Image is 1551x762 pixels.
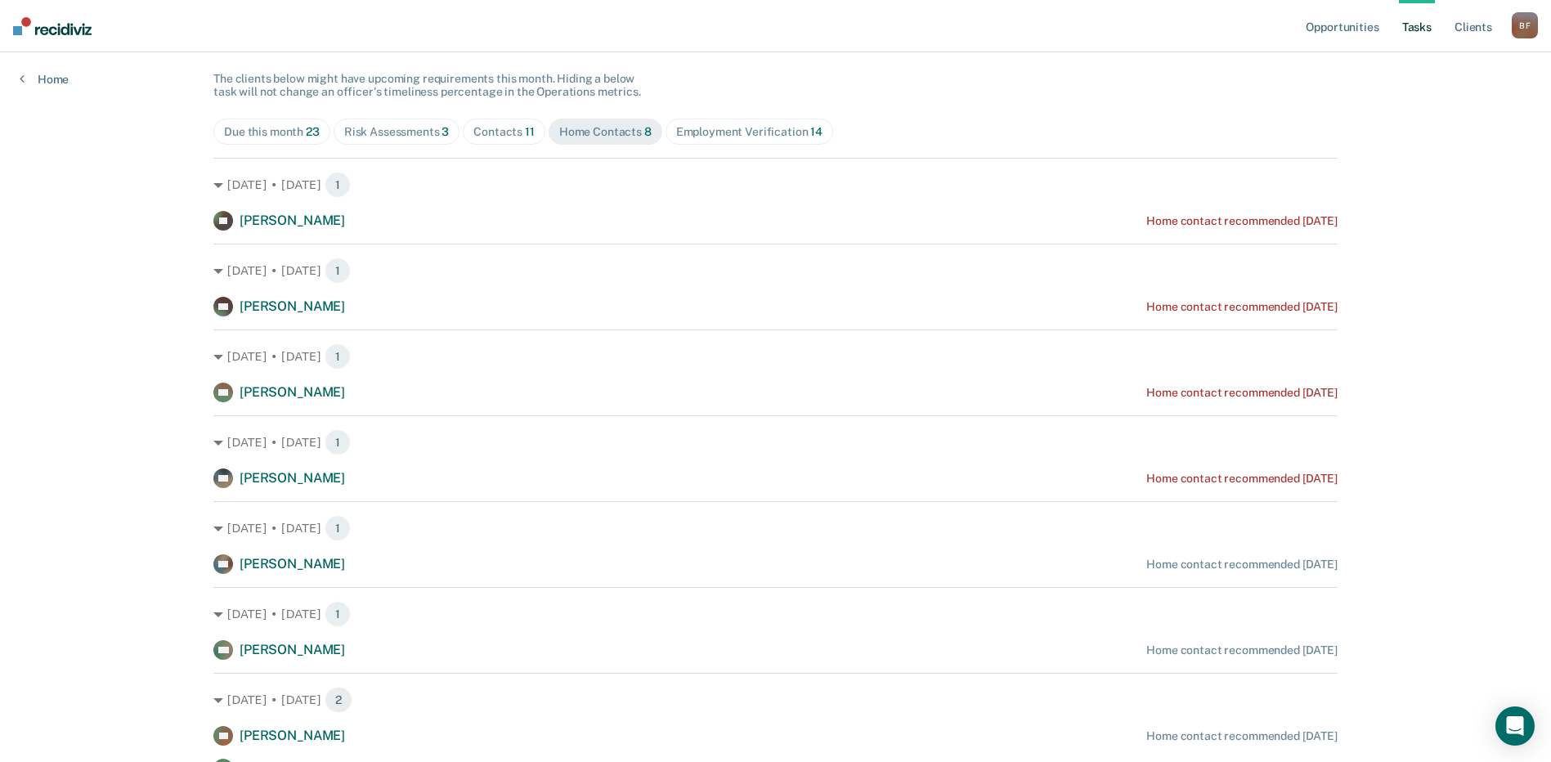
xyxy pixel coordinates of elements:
div: Home contact recommended [DATE] [1146,386,1338,400]
div: Home contact recommended [DATE] [1146,472,1338,486]
span: 2 [325,687,352,713]
span: 1 [325,515,351,541]
div: Home contact recommended [DATE] [1146,729,1338,743]
div: Due this month [224,125,320,139]
div: [DATE] • [DATE] 1 [213,172,1338,198]
span: [PERSON_NAME] [240,384,345,400]
div: Home contact recommended [DATE] [1146,643,1338,657]
span: 1 [325,601,351,627]
div: Tasks [213,25,1338,59]
div: [DATE] • [DATE] 1 [213,343,1338,370]
span: [PERSON_NAME] [240,298,345,314]
span: [PERSON_NAME] [240,470,345,486]
div: B F [1512,12,1538,38]
span: 23 [306,125,320,138]
div: Home contact recommended [DATE] [1146,558,1338,571]
div: [DATE] • [DATE] 1 [213,515,1338,541]
div: [DATE] • [DATE] 1 [213,429,1338,455]
span: [PERSON_NAME] [240,213,345,228]
span: 3 [442,125,449,138]
span: [PERSON_NAME] [240,728,345,743]
span: 1 [325,258,351,284]
div: Home contact recommended [DATE] [1146,300,1338,314]
div: [DATE] • [DATE] 1 [213,601,1338,627]
a: Home [20,72,69,87]
div: [DATE] • [DATE] 2 [213,687,1338,713]
span: 1 [325,172,351,198]
span: 11 [525,125,535,138]
div: [DATE] • [DATE] 1 [213,258,1338,284]
span: The clients below might have upcoming requirements this month. Hiding a below task will not chang... [213,72,641,99]
div: Home contact recommended [DATE] [1146,214,1338,228]
div: Employment Verification [676,125,823,139]
button: BF [1512,12,1538,38]
span: 14 [810,125,823,138]
span: 8 [644,125,652,138]
img: Recidiviz [13,17,92,35]
span: 1 [325,343,351,370]
div: Home Contacts [559,125,652,139]
div: Contacts [473,125,535,139]
span: [PERSON_NAME] [240,556,345,571]
span: 1 [325,429,351,455]
div: Risk Assessments [344,125,450,139]
span: [PERSON_NAME] [240,642,345,657]
div: Open Intercom Messenger [1495,706,1535,746]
